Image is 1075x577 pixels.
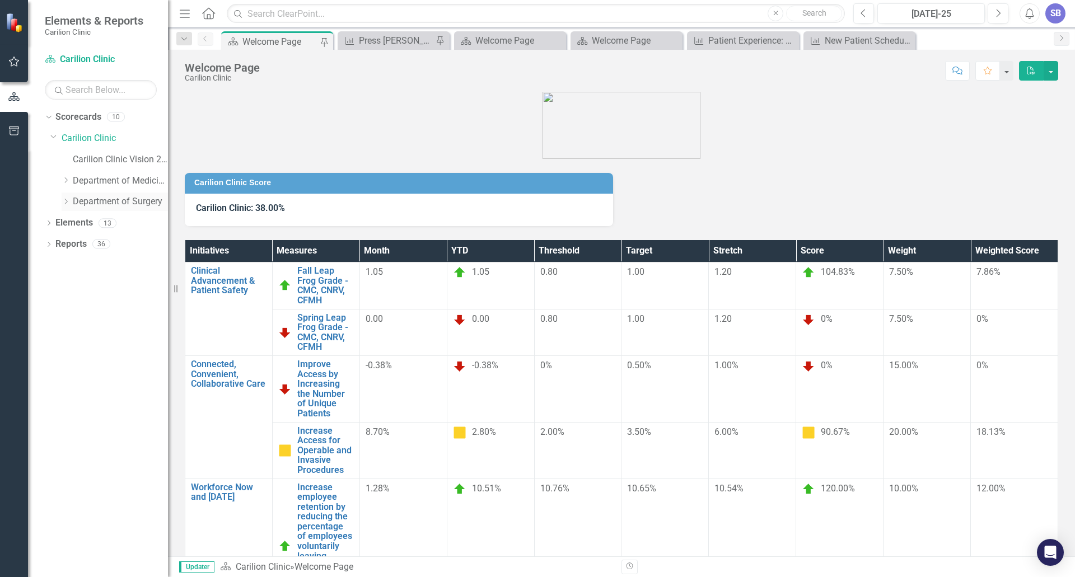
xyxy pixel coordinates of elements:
[185,355,273,479] td: Double-Click to Edit Right Click for Context Menu
[107,112,125,122] div: 10
[472,266,489,277] span: 1.05
[714,360,739,370] span: 1.00%
[1037,539,1064,566] div: Open Intercom Messenger
[366,483,390,494] span: 1.28%
[714,483,744,494] span: 10.54%
[825,34,913,48] div: New Patient Scheduling Lag
[196,203,285,213] span: Carilion Clinic: 38.00%
[191,482,267,502] a: Workforce Now and [DATE]
[802,313,815,326] img: Below Plan
[278,382,292,396] img: Below Plan
[297,313,354,352] a: Spring Leap Frog Grade - CMC, CNRV, CFMH
[627,266,644,277] span: 1.00
[714,266,732,277] span: 1.20
[5,12,26,33] img: ClearPoint Strategy
[297,266,354,305] a: Fall Leap Frog Grade - CMC, CNRV, CFMH
[540,426,564,437] span: 2.00%
[45,80,157,100] input: Search Below...
[786,6,842,21] button: Search
[194,179,607,187] h3: Carilion Clinic Score
[62,132,168,145] a: Carilion Clinic
[881,7,981,21] div: [DATE]-25
[185,62,260,74] div: Welcome Page
[278,326,292,339] img: Below Plan
[55,111,101,124] a: Scorecards
[272,262,359,309] td: Double-Click to Edit Right Click for Context Menu
[976,266,1001,277] span: 7.86%
[185,262,273,356] td: Double-Click to Edit Right Click for Context Menu
[472,426,496,437] span: 2.80%
[540,266,558,277] span: 0.80
[627,313,644,324] span: 1.00
[543,92,700,159] img: carilion%20clinic%20logo%202.0.png
[453,359,466,373] img: Below Plan
[73,153,168,166] a: Carilion Clinic Vision 2025 Scorecard
[45,14,143,27] span: Elements & Reports
[55,238,87,251] a: Reports
[99,218,116,228] div: 13
[821,360,833,370] span: 0%
[889,266,913,277] span: 7.50%
[272,422,359,479] td: Double-Click to Edit Right Click for Context Menu
[821,426,850,437] span: 90.67%
[889,313,913,324] span: 7.50%
[278,540,292,553] img: On Target
[366,266,383,277] span: 1.05
[73,175,168,187] a: Department of Medicine
[714,426,739,437] span: 6.00%
[627,360,651,370] span: 0.50%
[453,426,466,439] img: Caution
[457,34,563,48] a: Welcome Page
[540,483,569,494] span: 10.76%
[278,279,292,292] img: On Target
[802,482,815,496] img: On Target
[540,313,558,324] span: 0.80
[366,313,383,324] span: 0.00
[802,426,815,439] img: Caution
[889,483,918,494] span: 10.00%
[889,426,918,437] span: 20.00%
[877,3,985,24] button: [DATE]-25
[976,483,1006,494] span: 12.00%
[297,426,354,475] a: Increase Access for Operable and Invasive Procedures
[540,360,552,370] span: 0%
[976,313,988,324] span: 0%
[191,359,267,389] a: Connected, Convenient, Collaborative Care
[1045,3,1065,24] button: SB
[236,561,290,572] a: Carilion Clinic
[472,483,501,494] span: 10.51%
[573,34,680,48] a: Welcome Page
[359,34,433,48] div: Press [PERSON_NAME]: Friendliness & courtesy of care provider
[45,27,143,36] small: Carilion Clinic
[802,8,826,17] span: Search
[690,34,796,48] a: Patient Experience: Likelihood to Recommend CP
[92,240,110,249] div: 36
[272,355,359,422] td: Double-Click to Edit Right Click for Context Menu
[220,561,613,574] div: »
[242,35,319,49] div: Welcome Page
[806,34,913,48] a: New Patient Scheduling Lag
[55,217,93,229] a: Elements
[185,74,260,82] div: Carilion Clinic
[227,4,845,24] input: Search ClearPoint...
[191,266,267,295] a: Clinical Advancement & Patient Safety
[366,426,390,437] span: 8.70%
[340,34,433,48] a: Press [PERSON_NAME]: Friendliness & courtesy of care provider
[802,359,815,373] img: Below Plan
[976,360,988,370] span: 0%
[453,482,466,496] img: On Target
[453,266,466,279] img: On Target
[821,483,855,494] span: 120.00%
[821,313,833,324] span: 0%
[45,53,157,66] a: Carilion Clinic
[278,444,292,457] img: Caution
[272,309,359,355] td: Double-Click to Edit Right Click for Context Menu
[714,313,732,324] span: 1.20
[889,360,918,370] span: 15.00%
[472,360,498,370] span: -0.38%
[475,34,563,48] div: Welcome Page
[366,360,392,370] span: -0.38%
[73,195,168,208] a: Department of Surgery
[821,266,855,277] span: 104.83%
